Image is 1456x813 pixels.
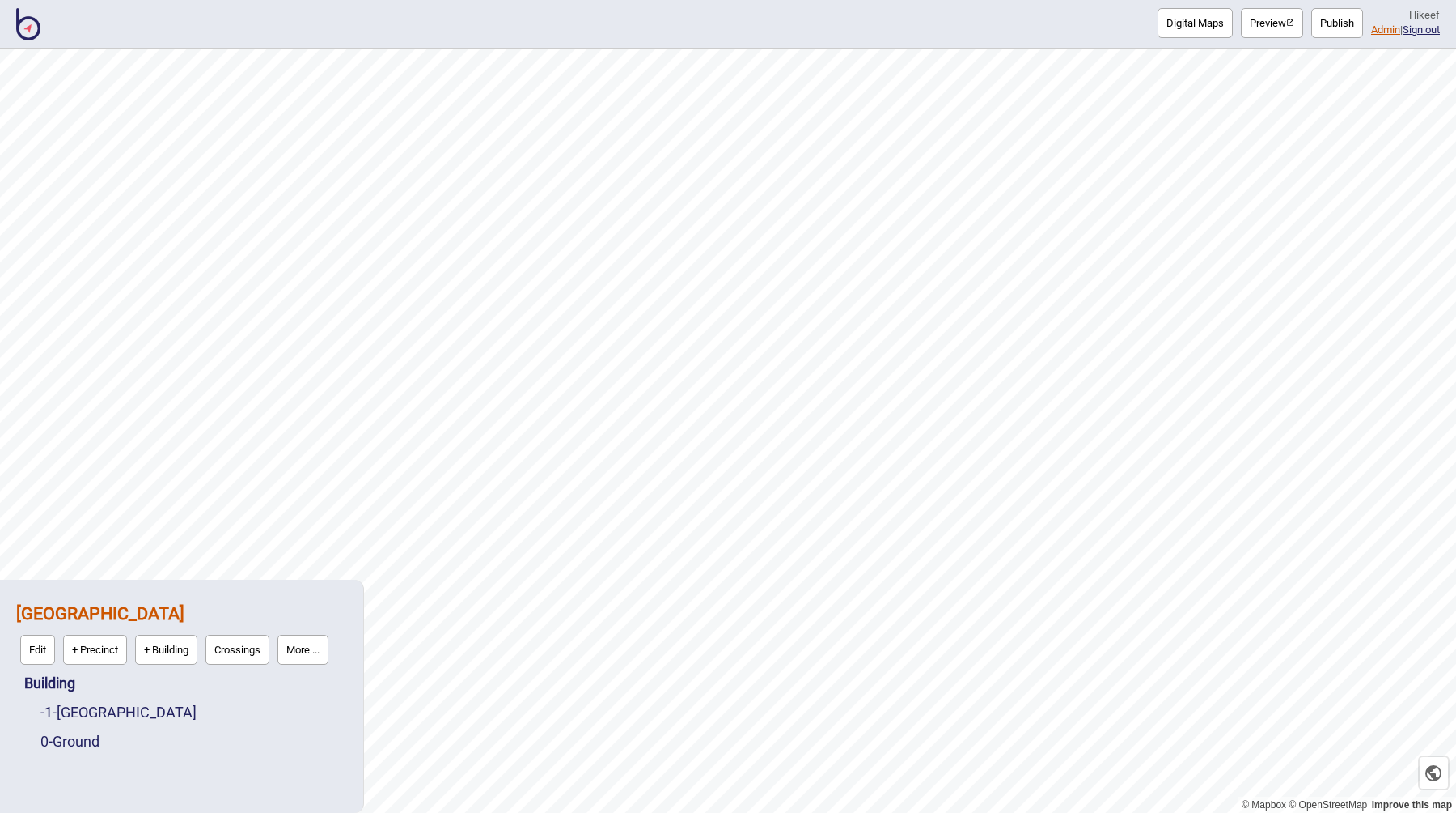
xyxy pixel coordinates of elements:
[205,635,269,665] button: Crossings
[40,704,197,721] a: -1-[GEOGRAPHIC_DATA]
[1241,8,1303,38] button: Preview
[40,733,99,750] a: 0-Ground
[40,727,347,756] div: Ground
[201,631,273,669] a: Crossings
[63,635,127,665] button: + Precinct
[1403,23,1440,36] button: Sign out
[24,675,75,692] a: Building
[1241,8,1303,38] a: Previewpreview
[1372,799,1452,811] a: Map feedback
[16,631,59,669] a: Edit
[1371,23,1400,36] a: Admin
[135,635,197,665] button: + Building
[1371,23,1403,36] span: |
[20,635,55,665] button: Edit
[1286,19,1294,27] img: preview
[1371,8,1440,23] div: Hi keef
[277,635,328,665] button: More ...
[1311,8,1363,38] button: Publish
[16,603,184,624] a: [GEOGRAPHIC_DATA]
[273,631,332,669] a: More ...
[40,698,347,727] div: Lower Ground
[1242,799,1286,811] a: Mapbox
[16,8,40,40] img: BindiMaps CMS
[16,596,347,669] div: Adelaide Railway Station
[1289,799,1367,811] a: OpenStreetMap
[1158,8,1233,38] button: Digital Maps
